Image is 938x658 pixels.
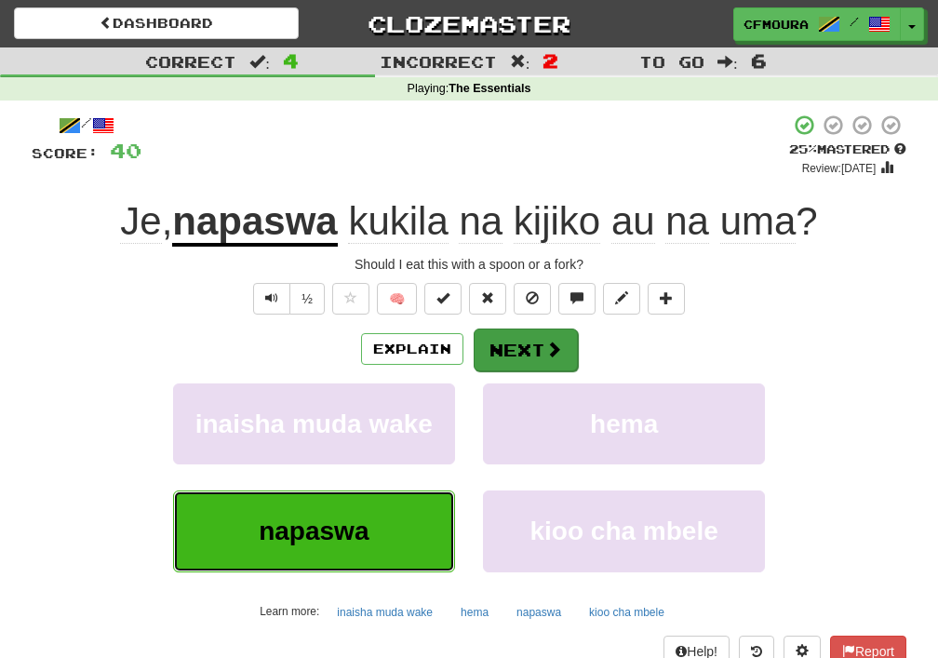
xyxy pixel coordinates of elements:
button: kioo cha mbele [579,598,675,626]
small: Review: [DATE] [802,162,877,175]
span: / [850,15,859,28]
div: / [32,114,141,137]
strong: The Essentials [449,82,530,95]
button: Discuss sentence (alt+u) [558,283,596,315]
span: na [665,199,709,244]
a: Clozemaster [327,7,611,40]
a: Dashboard [14,7,299,39]
u: napaswa [172,199,337,247]
span: To go [639,52,704,71]
span: kukila [348,199,448,244]
span: na [459,199,502,244]
span: inaisha muda wake [195,410,433,438]
span: 40 [110,139,141,162]
small: Learn more: [260,605,319,618]
div: Text-to-speech controls [249,283,325,315]
span: kijiko [514,199,600,244]
span: 2 [543,49,558,72]
span: Score: [32,145,99,161]
button: napaswa [173,490,455,571]
span: 25 % [789,141,817,156]
span: hema [590,410,658,438]
button: inaisha muda wake [173,383,455,464]
button: Set this sentence to 100% Mastered (alt+m) [424,283,462,315]
span: 4 [283,49,299,72]
button: ½ [289,283,325,315]
button: napaswa [506,598,571,626]
span: uma [720,199,797,244]
span: au [611,199,655,244]
span: : [249,54,270,70]
div: Should I eat this with a spoon or a fork? [32,255,906,274]
span: Incorrect [380,52,497,71]
button: 🧠 [377,283,417,315]
button: inaisha muda wake [327,598,443,626]
button: Favorite sentence (alt+f) [332,283,369,315]
span: ? [338,199,818,244]
a: cfmoura / [733,7,901,41]
span: : [510,54,530,70]
span: : [717,54,738,70]
button: hema [483,383,765,464]
span: Correct [145,52,236,71]
span: kioo cha mbele [530,517,718,545]
span: 6 [751,49,767,72]
button: Explain [361,333,463,365]
button: Play sentence audio (ctl+space) [253,283,290,315]
span: cfmoura [744,16,809,33]
span: , [120,199,172,243]
button: Next [474,329,578,371]
button: Reset to 0% Mastered (alt+r) [469,283,506,315]
span: napaswa [259,517,368,545]
button: Add to collection (alt+a) [648,283,685,315]
button: Edit sentence (alt+d) [603,283,640,315]
div: Mastered [789,141,906,158]
button: kioo cha mbele [483,490,765,571]
button: hema [450,598,499,626]
span: Je [120,199,161,244]
button: Ignore sentence (alt+i) [514,283,551,315]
